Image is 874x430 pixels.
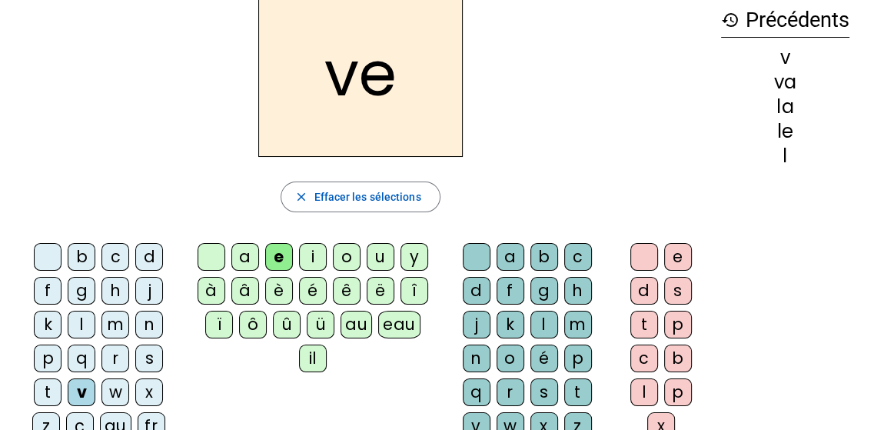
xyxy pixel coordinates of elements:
div: l [630,378,658,406]
div: j [463,311,490,338]
div: î [400,277,428,305]
div: ë [367,277,394,305]
div: k [34,311,61,338]
div: o [497,345,524,372]
div: e [265,243,293,271]
div: y [400,243,428,271]
div: s [135,345,163,372]
div: eau [378,311,420,338]
div: d [135,243,163,271]
div: j [135,277,163,305]
h3: Précédents [721,3,849,38]
div: i [299,243,327,271]
div: va [721,73,849,92]
div: m [564,311,592,338]
div: il [299,345,327,372]
div: b [664,345,692,372]
div: l [68,311,95,338]
div: é [530,345,558,372]
div: l [530,311,558,338]
div: g [68,277,95,305]
div: ü [307,311,334,338]
div: ï [205,311,233,338]
div: à [198,277,225,305]
div: d [630,277,658,305]
div: a [231,243,259,271]
div: n [135,311,163,338]
span: Effacer les sélections [314,188,420,206]
div: b [68,243,95,271]
div: u [367,243,394,271]
div: n [463,345,490,372]
div: p [564,345,592,372]
div: x [135,378,163,406]
div: r [101,345,129,372]
button: Effacer les sélections [281,182,440,212]
div: h [101,277,129,305]
div: s [664,277,692,305]
div: â [231,277,259,305]
div: au [341,311,372,338]
div: q [463,378,490,406]
div: t [564,378,592,406]
div: c [630,345,658,372]
div: ô [239,311,267,338]
mat-icon: close [294,190,307,204]
div: r [497,378,524,406]
div: l [721,147,849,165]
div: p [34,345,61,372]
div: b [530,243,558,271]
div: p [664,311,692,338]
div: c [564,243,592,271]
div: v [721,48,849,67]
div: ê [333,277,361,305]
div: é [299,277,327,305]
div: è [265,277,293,305]
div: c [101,243,129,271]
mat-icon: history [721,11,739,29]
div: v [68,378,95,406]
div: s [530,378,558,406]
div: e [664,243,692,271]
div: o [333,243,361,271]
div: f [497,277,524,305]
div: p [664,378,692,406]
div: le [721,122,849,141]
div: d [463,277,490,305]
div: t [630,311,658,338]
div: w [101,378,129,406]
div: q [68,345,95,372]
div: h [564,277,592,305]
div: f [34,277,61,305]
div: k [497,311,524,338]
div: t [34,378,61,406]
div: û [273,311,301,338]
div: a [497,243,524,271]
div: la [721,98,849,116]
div: m [101,311,129,338]
div: g [530,277,558,305]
